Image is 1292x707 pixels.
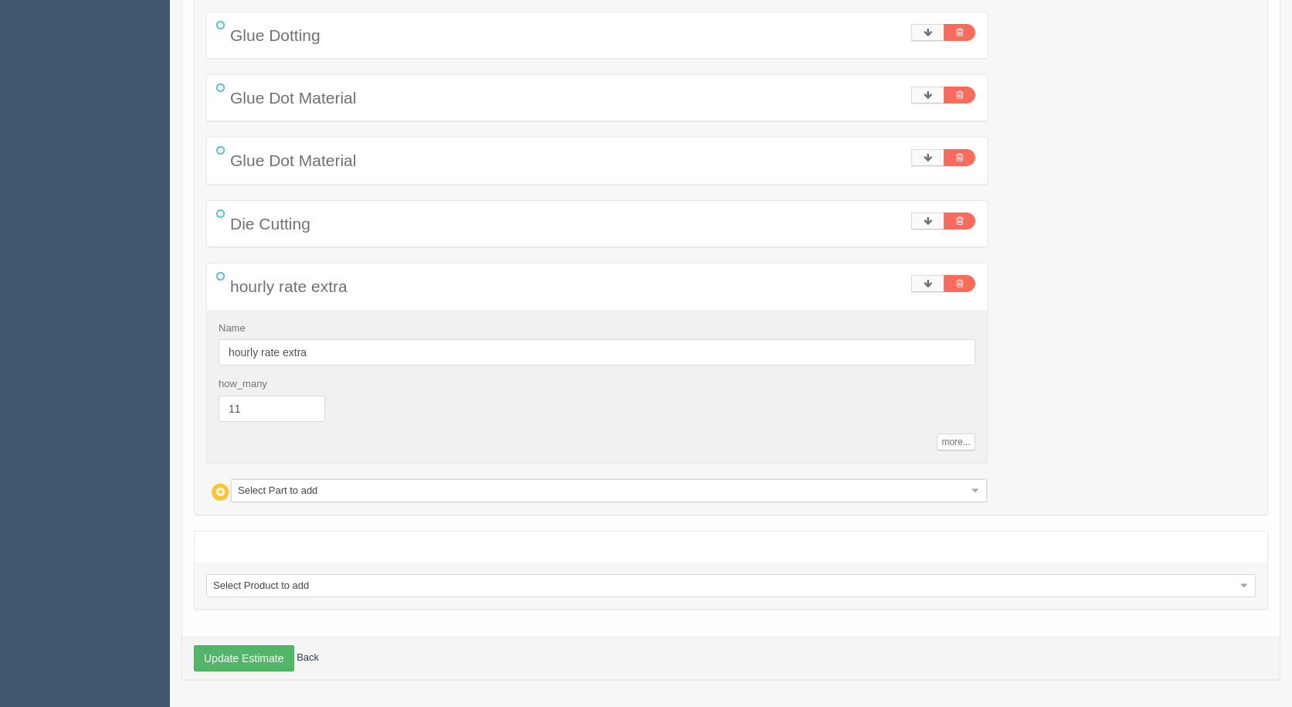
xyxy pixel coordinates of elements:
[219,339,975,365] input: Name
[238,480,966,501] span: Select Part to add
[219,377,267,392] label: how_many
[230,89,356,107] span: Glue Dot Material
[230,277,348,295] span: hourly rate extra
[230,26,320,44] span: Glue Dotting
[219,321,246,336] label: Name
[230,215,310,233] span: Die Cutting
[937,433,975,450] a: more...
[213,575,1235,597] span: Select Product to add
[206,574,1256,597] a: Select Product to add
[230,151,356,169] span: Glue Dot Material
[297,651,319,663] a: Back
[194,645,294,671] button: Update Estimate
[231,479,987,502] a: Select Part to add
